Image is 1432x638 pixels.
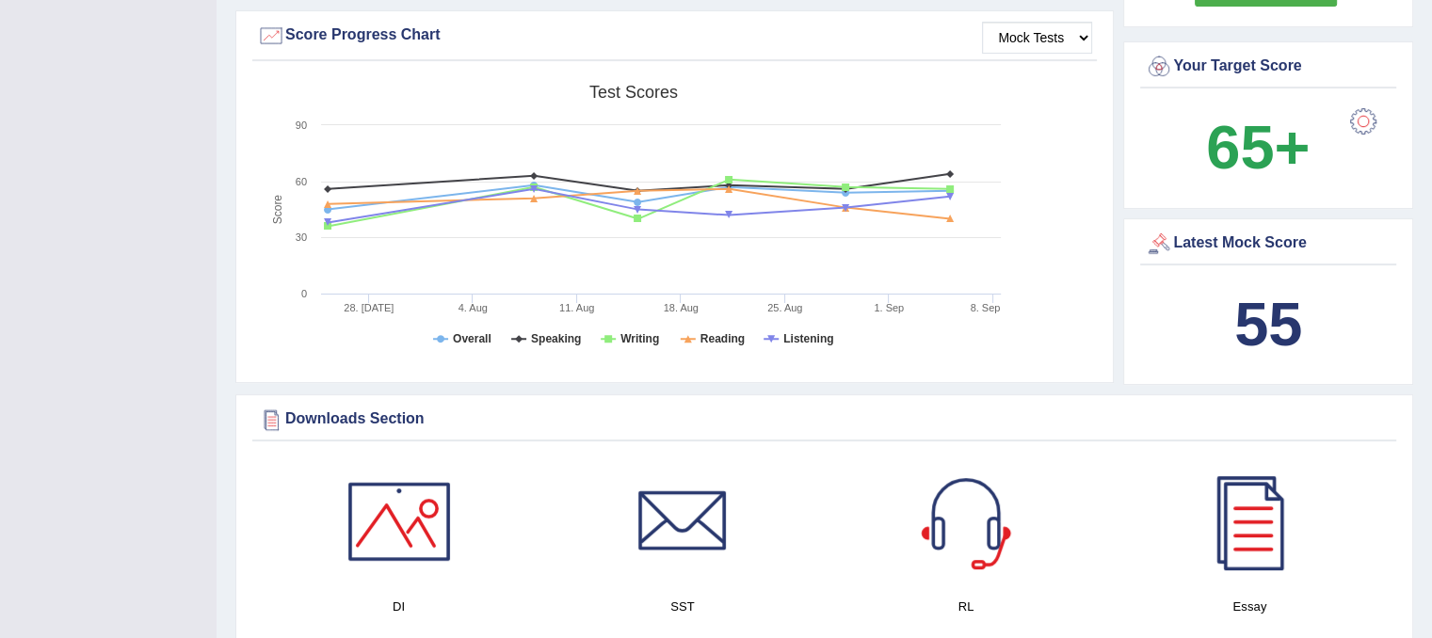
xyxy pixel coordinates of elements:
tspan: Test scores [589,83,678,102]
tspan: Overall [453,332,491,345]
tspan: Listening [783,332,833,345]
div: Downloads Section [257,406,1392,434]
h4: RL [834,597,1099,616]
tspan: 11. Aug [559,302,594,313]
tspan: 18. Aug [664,302,699,313]
tspan: 1. Sep [874,302,904,313]
tspan: 28. [DATE] [344,302,394,313]
b: 55 [1234,290,1302,359]
tspan: Score [271,195,284,225]
div: Your Target Score [1145,53,1392,81]
tspan: Reading [700,332,745,345]
h4: Essay [1118,597,1382,616]
text: 30 [296,231,307,243]
text: 0 [301,288,307,299]
text: 60 [296,176,307,187]
tspan: 8. Sep [971,302,1001,313]
h4: DI [266,597,531,616]
b: 65+ [1206,113,1310,182]
tspan: Speaking [531,332,581,345]
tspan: Writing [620,332,659,345]
h4: SST [550,597,814,616]
text: 90 [296,120,307,131]
tspan: 25. Aug [767,302,802,313]
div: Score Progress Chart [257,22,1092,50]
div: Latest Mock Score [1145,230,1392,258]
tspan: 4. Aug [459,302,488,313]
